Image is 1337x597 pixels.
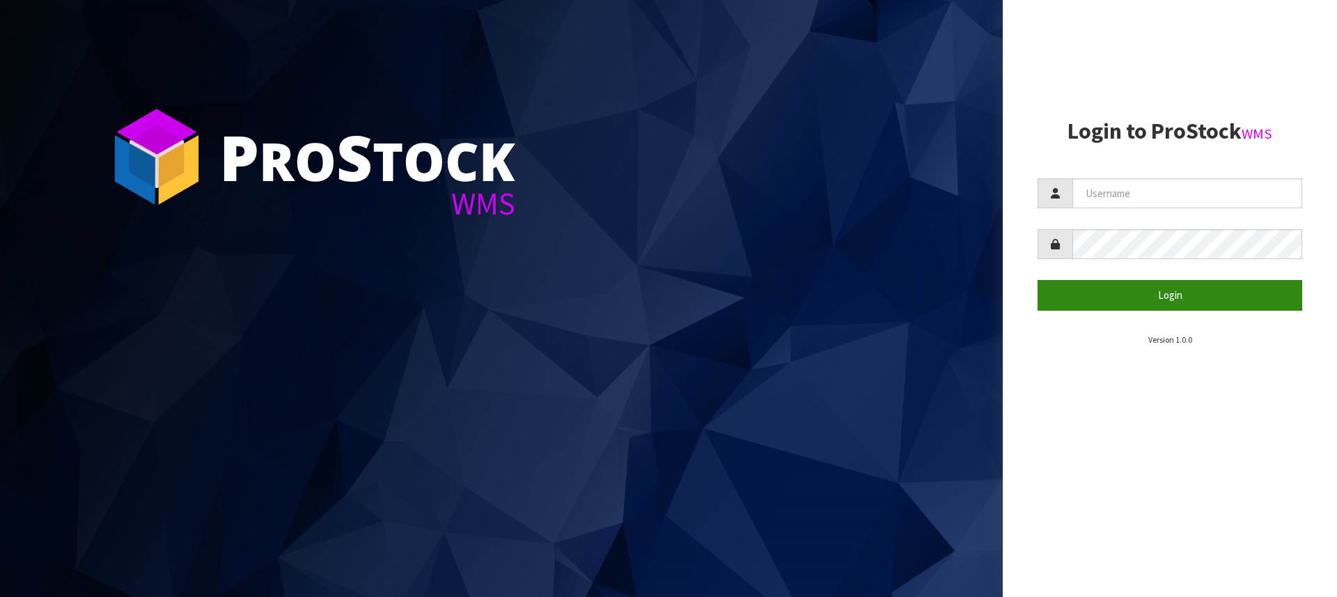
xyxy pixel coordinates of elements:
span: S [336,114,373,199]
h2: Login to ProStock [1038,119,1302,144]
span: P [219,114,259,199]
img: ProStock Cube [104,104,209,209]
button: Login [1038,280,1302,310]
div: ro tock [219,125,515,188]
small: Version 1.0.0 [1148,334,1192,345]
small: WMS [1242,125,1272,143]
input: Username [1072,178,1302,208]
div: WMS [219,188,515,219]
